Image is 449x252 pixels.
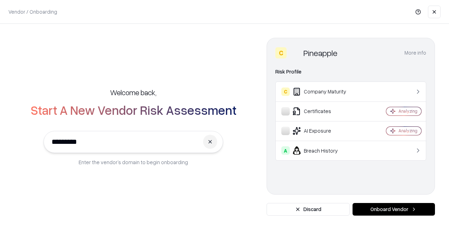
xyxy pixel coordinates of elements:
div: C [275,47,287,58]
div: Risk Profile [275,68,426,76]
h5: Welcome back, [110,87,156,97]
div: Analyzing [398,128,417,134]
img: Pineapple [289,47,301,58]
div: C [281,87,290,96]
div: Analyzing [398,108,417,114]
p: Vendor / Onboarding [8,8,57,15]
div: Pineapple [303,47,337,58]
button: Discard [267,203,350,216]
div: Company Maturity [281,87,365,96]
button: More info [404,47,426,59]
button: Onboard Vendor [353,203,435,216]
div: Breach History [281,146,365,155]
div: Certificates [281,107,365,115]
div: AI Exposure [281,127,365,135]
div: A [281,146,290,155]
p: Enter the vendor’s domain to begin onboarding [79,159,188,166]
h2: Start A New Vendor Risk Assessment [31,103,236,117]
